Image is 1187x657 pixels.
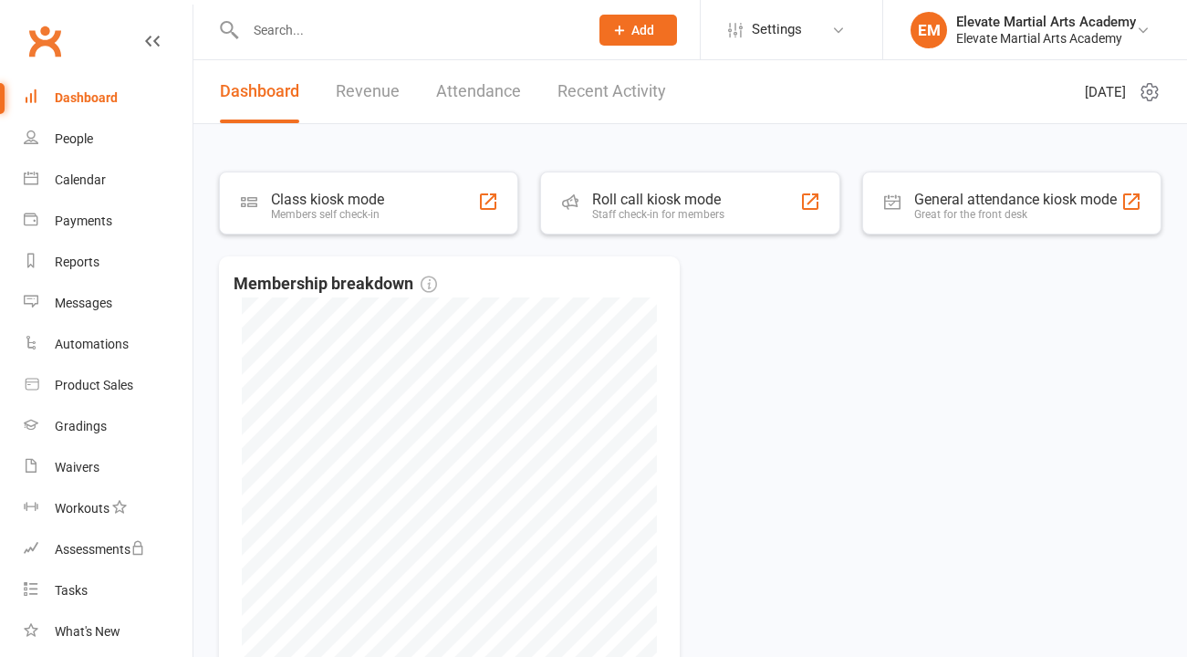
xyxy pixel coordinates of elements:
div: Assessments [55,542,145,557]
div: Class kiosk mode [271,191,384,208]
div: Members self check-in [271,208,384,221]
input: Search... [240,17,577,43]
a: Dashboard [220,60,299,123]
a: Recent Activity [557,60,666,123]
div: Tasks [55,583,88,598]
div: Staff check-in for members [592,208,724,221]
div: Dashboard [55,90,118,105]
a: People [24,119,193,160]
a: Payments [24,201,193,242]
a: Reports [24,242,193,283]
span: Membership breakdown [234,271,437,297]
span: Settings [752,9,802,50]
div: Workouts [55,501,109,516]
div: Roll call kiosk mode [592,191,724,208]
a: Tasks [24,570,193,611]
div: Payments [55,214,112,228]
a: Workouts [24,488,193,529]
div: Gradings [55,419,107,433]
a: Assessments [24,529,193,570]
div: What's New [55,624,120,639]
div: Automations [55,337,129,351]
div: Elevate Martial Arts Academy [956,14,1136,30]
a: What's New [24,611,193,652]
div: Great for the front desk [914,208,1117,221]
div: Calendar [55,172,106,187]
div: Messages [55,296,112,310]
a: Revenue [336,60,400,123]
div: Waivers [55,460,99,474]
a: Messages [24,283,193,324]
button: Add [599,15,677,46]
a: Product Sales [24,365,193,406]
a: Gradings [24,406,193,447]
div: Reports [55,255,99,269]
span: Add [631,23,654,37]
div: People [55,131,93,146]
a: Automations [24,324,193,365]
div: EM [911,12,947,48]
a: Clubworx [22,18,68,64]
div: General attendance kiosk mode [914,191,1117,208]
div: Product Sales [55,378,133,392]
span: [DATE] [1085,81,1126,103]
div: Elevate Martial Arts Academy [956,30,1136,47]
a: Attendance [436,60,521,123]
a: Calendar [24,160,193,201]
a: Waivers [24,447,193,488]
a: Dashboard [24,78,193,119]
